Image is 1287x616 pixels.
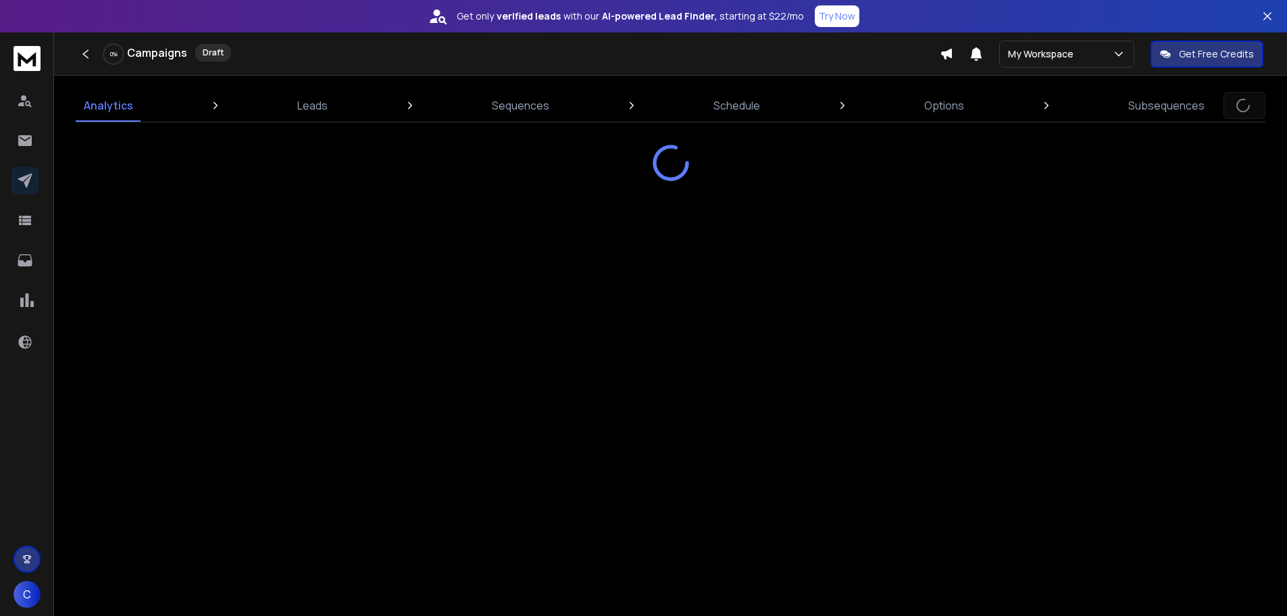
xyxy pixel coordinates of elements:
button: Get Free Credits [1151,41,1263,68]
h1: Campaigns [127,45,187,61]
strong: AI-powered Lead Finder, [602,9,717,23]
p: Analytics [84,97,133,114]
a: Leads [289,89,336,122]
a: Options [916,89,972,122]
a: Subsequences [1120,89,1213,122]
p: Subsequences [1128,97,1205,114]
p: Try Now [819,9,855,23]
p: Get only with our starting at $22/mo [457,9,804,23]
strong: verified leads [497,9,561,23]
img: logo [14,46,41,71]
p: 0 % [110,50,118,58]
p: Sequences [492,97,549,114]
p: Get Free Credits [1179,47,1254,61]
button: C [14,581,41,608]
p: Options [924,97,964,114]
p: My Workspace [1008,47,1079,61]
button: Try Now [815,5,859,27]
div: Draft [195,44,231,62]
a: Analytics [76,89,141,122]
p: Schedule [713,97,760,114]
a: Schedule [705,89,768,122]
p: Leads [297,97,328,114]
a: Sequences [484,89,557,122]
